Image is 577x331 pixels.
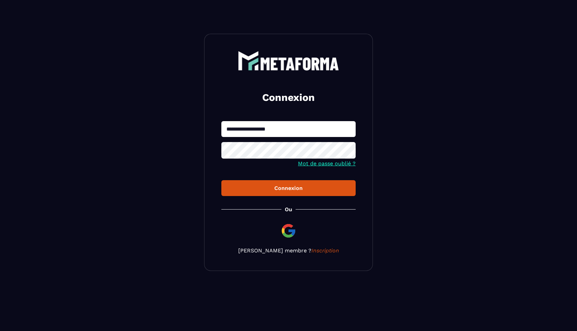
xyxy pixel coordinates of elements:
div: Connexion [227,185,350,191]
a: Mot de passe oublié ? [298,160,356,167]
a: Inscription [311,247,339,254]
p: [PERSON_NAME] membre ? [221,247,356,254]
img: logo [238,51,339,71]
p: Ou [285,206,292,213]
h2: Connexion [229,91,348,104]
button: Connexion [221,180,356,196]
a: logo [221,51,356,71]
img: google [280,223,297,239]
